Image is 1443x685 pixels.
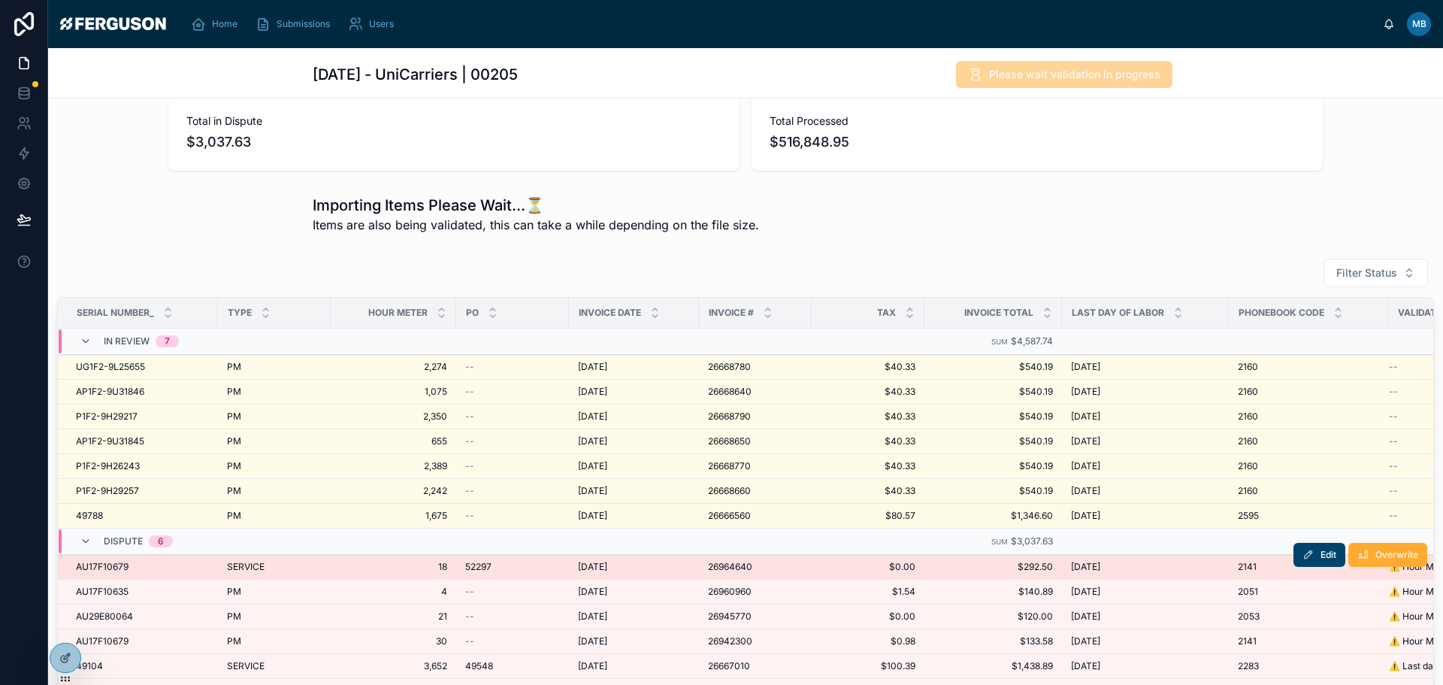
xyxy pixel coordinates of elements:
span: Total Processed [770,114,1305,129]
span: $40.33 [821,485,915,497]
span: $516,848.95 [770,132,1305,153]
span: Home [212,18,237,30]
span: -- [465,485,474,497]
span: 2160 [1238,411,1258,423]
span: 655 [340,435,447,447]
span: $540.19 [933,411,1053,423]
button: Overwrite [1348,543,1427,567]
span: $120.00 [933,611,1053,623]
span: PM [227,611,241,623]
span: $40.33 [821,411,915,423]
span: [DATE] [578,561,607,573]
span: In Review [104,335,150,347]
span: 2,350 [340,411,447,423]
span: $1,438.89 [933,660,1053,672]
img: App logo [60,17,167,31]
span: [DATE] [578,586,607,598]
span: 26668790 [708,411,751,423]
span: Invoice Date [579,307,641,319]
span: [DATE] [578,386,607,398]
span: Total in Dispute [186,114,721,129]
span: -- [465,510,474,522]
h1: Importing Items Please Wait...⏳ [313,195,759,216]
span: Overwrite [1375,549,1418,561]
span: PM [227,510,241,522]
span: [DATE] [1071,361,1100,373]
span: $40.33 [821,435,915,447]
span: 26666560 [708,510,751,522]
span: UG1F2-9L25655 [76,361,145,373]
span: $292.50 [933,561,1053,573]
span: [DATE] [1071,586,1100,598]
span: Users [369,18,394,30]
span: PO [466,307,479,319]
small: Sum [991,338,1008,346]
span: $40.33 [821,386,915,398]
span: $540.19 [933,435,1053,447]
span: -- [1389,411,1398,423]
span: Edit [1320,549,1336,561]
span: 26668770 [708,460,751,472]
span: $1.54 [821,586,915,598]
span: 2,274 [340,361,447,373]
span: $4,587.74 [1011,335,1053,347]
span: 26667010 [708,660,750,672]
span: $40.33 [821,460,915,472]
span: $540.19 [933,386,1053,398]
span: SERVICE [227,660,265,672]
h1: [DATE] - UniCarriers | 00205 [313,64,518,85]
span: $3,037.63 [186,132,721,153]
span: $540.19 [933,460,1053,472]
span: 2,242 [340,485,447,497]
span: 26668650 [708,435,751,447]
span: [DATE] [1071,561,1100,573]
span: 2141 [1238,561,1257,573]
span: SERVICE [227,561,265,573]
span: [DATE] [1071,510,1100,522]
span: 2160 [1238,361,1258,373]
span: Submissions [277,18,330,30]
span: 1,675 [340,510,447,522]
span: AU29E80064 [76,611,133,623]
span: 2160 [1238,435,1258,447]
span: $100.39 [821,660,915,672]
span: -- [465,611,474,623]
span: P1F2-9H29217 [76,411,138,423]
span: [DATE] [1071,611,1100,623]
span: PM [227,386,241,398]
span: 49548 [465,660,493,672]
span: 26668640 [708,386,752,398]
span: PM [227,411,241,423]
span: PM [227,485,241,497]
span: -- [1389,435,1398,447]
span: 49788 [76,510,103,522]
span: [DATE] [578,660,607,672]
span: 3,652 [340,660,447,672]
span: 49104 [76,660,103,672]
span: 2141 [1238,635,1257,647]
span: $80.57 [821,510,915,522]
span: [DATE] [578,485,607,497]
span: 21 [340,611,447,623]
span: 2,389 [340,460,447,472]
span: -- [1389,460,1398,472]
span: MB [1412,18,1426,30]
span: P1F2-9H26243 [76,460,140,472]
span: 2160 [1238,485,1258,497]
span: [DATE] [1071,485,1100,497]
span: [DATE] [578,611,607,623]
span: -- [465,460,474,472]
span: $40.33 [821,361,915,373]
span: 26960960 [708,586,752,598]
span: 30 [340,635,447,647]
span: [DATE] [1071,411,1100,423]
span: [DATE] [1071,435,1100,447]
span: 1,075 [340,386,447,398]
span: 26668780 [708,361,751,373]
span: P1F2-9H29257 [76,485,139,497]
span: $140.89 [933,586,1053,598]
span: Invoice # [709,307,754,319]
span: Dispute [104,535,143,547]
span: AU17F10679 [76,635,129,647]
span: Serial Number_ [77,307,154,319]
